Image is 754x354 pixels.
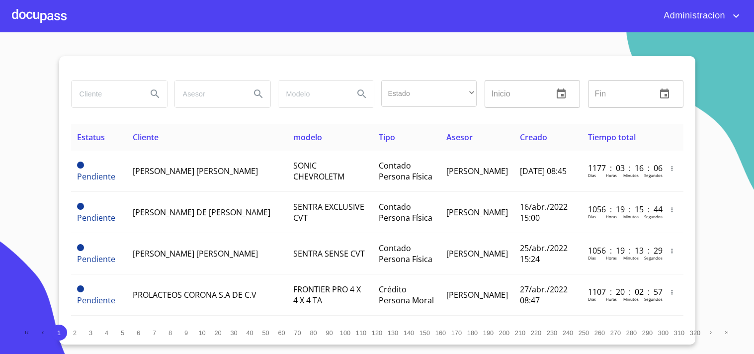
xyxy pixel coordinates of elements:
[353,325,369,341] button: 110
[401,325,417,341] button: 140
[606,214,617,219] p: Horas
[73,329,77,337] span: 2
[337,325,353,341] button: 100
[449,325,465,341] button: 170
[381,80,477,107] div: ​
[77,203,84,210] span: Pendiente
[465,325,481,341] button: 180
[133,166,258,177] span: [PERSON_NAME] [PERSON_NAME]
[544,325,560,341] button: 230
[531,329,541,337] span: 220
[481,325,497,341] button: 190
[446,132,473,143] span: Asesor
[451,329,462,337] span: 170
[588,132,636,143] span: Tiempo total
[105,329,108,337] span: 4
[606,296,617,302] p: Horas
[520,284,568,306] span: 27/abr./2022 08:47
[623,214,639,219] p: Minutos
[674,329,684,337] span: 310
[483,329,494,337] span: 190
[623,255,639,261] p: Minutos
[230,329,237,337] span: 30
[77,132,105,143] span: Estatus
[528,325,544,341] button: 220
[576,325,592,341] button: 250
[671,325,687,341] button: 310
[77,212,115,223] span: Pendiente
[153,329,156,337] span: 7
[690,329,700,337] span: 320
[520,166,567,177] span: [DATE] 08:45
[99,325,115,341] button: 4
[433,325,449,341] button: 160
[121,329,124,337] span: 5
[563,329,573,337] span: 240
[242,325,258,341] button: 40
[133,289,256,300] span: PROLACTEOS CORONA S.A DE C.V
[274,325,290,341] button: 60
[178,325,194,341] button: 9
[258,325,274,341] button: 50
[594,329,605,337] span: 260
[77,295,115,306] span: Pendiente
[644,173,663,178] p: Segundos
[67,325,83,341] button: 2
[404,329,414,337] span: 140
[306,325,322,341] button: 80
[388,329,398,337] span: 130
[293,160,344,182] span: SONIC CHEVROLETM
[133,132,159,143] span: Cliente
[57,329,61,337] span: 1
[77,244,84,251] span: Pendiente
[89,329,92,337] span: 3
[547,329,557,337] span: 230
[350,82,374,106] button: Search
[247,82,270,106] button: Search
[446,248,508,259] span: [PERSON_NAME]
[560,325,576,341] button: 240
[606,255,617,261] p: Horas
[626,329,637,337] span: 280
[168,329,172,337] span: 8
[294,329,301,337] span: 70
[520,243,568,265] span: 25/abr./2022 15:24
[588,173,596,178] p: Dias
[497,325,512,341] button: 200
[623,296,639,302] p: Minutos
[588,255,596,261] p: Dias
[644,296,663,302] p: Segundos
[226,325,242,341] button: 30
[520,201,568,223] span: 16/abr./2022 15:00
[214,329,221,337] span: 20
[644,214,663,219] p: Segundos
[137,329,140,337] span: 6
[293,284,361,306] span: FRONTIER PRO 4 X 4 X 4 TA
[278,81,346,107] input: search
[379,284,434,306] span: Crédito Persona Moral
[322,325,337,341] button: 90
[133,207,270,218] span: [PERSON_NAME] DE [PERSON_NAME]
[293,201,364,223] span: SENTRA EXCLUSIVE CVT
[656,325,671,341] button: 300
[356,329,366,337] span: 110
[435,329,446,337] span: 160
[293,132,322,143] span: modelo
[419,329,430,337] span: 150
[588,286,655,297] p: 1107 : 20 : 02 : 57
[644,255,663,261] p: Segundos
[262,329,269,337] span: 50
[656,8,730,24] span: Administracion
[290,325,306,341] button: 70
[687,325,703,341] button: 320
[499,329,509,337] span: 200
[184,329,188,337] span: 9
[588,204,655,215] p: 1056 : 19 : 15 : 44
[379,132,395,143] span: Tipo
[656,8,742,24] button: account of current user
[194,325,210,341] button: 10
[446,289,508,300] span: [PERSON_NAME]
[77,162,84,169] span: Pendiente
[372,329,382,337] span: 120
[640,325,656,341] button: 290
